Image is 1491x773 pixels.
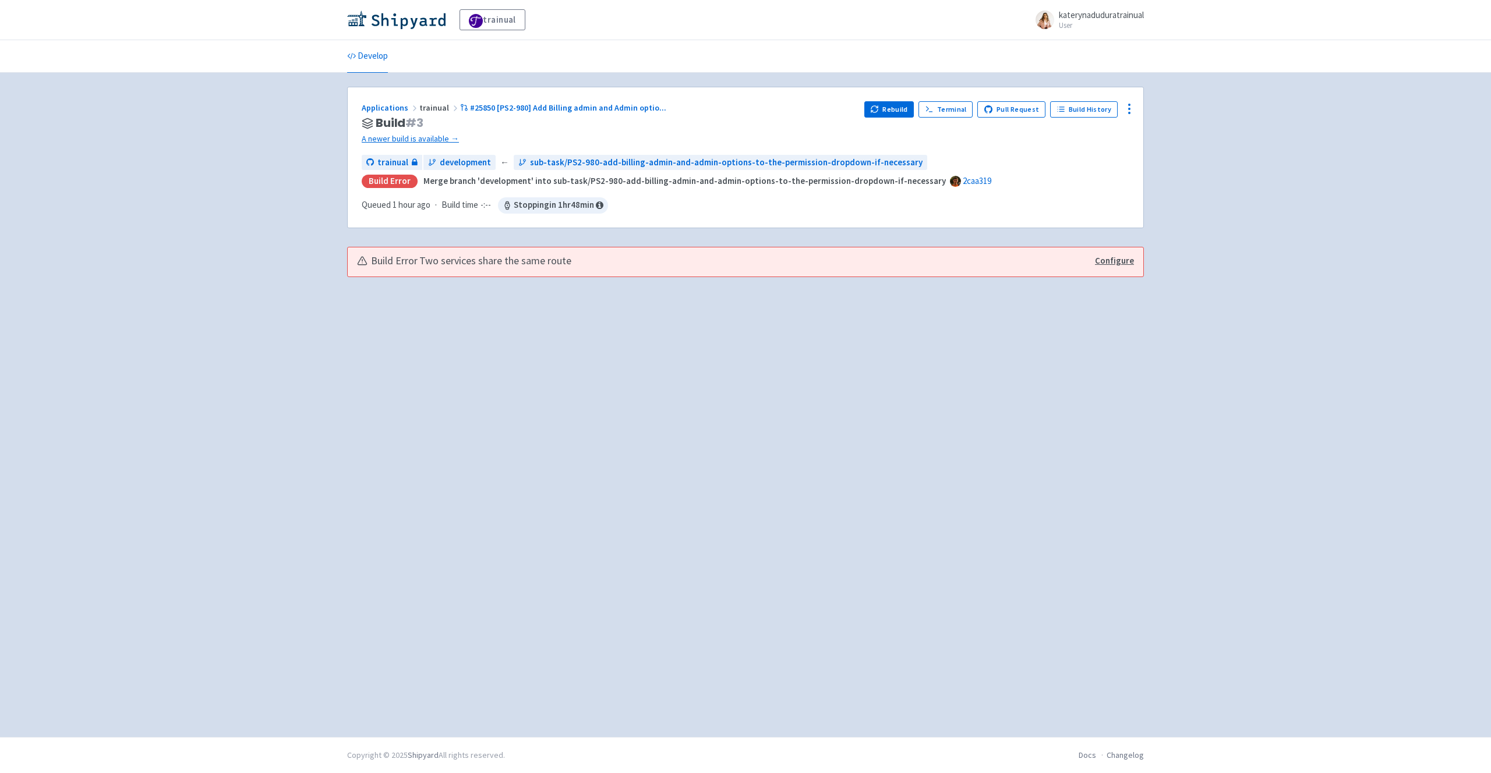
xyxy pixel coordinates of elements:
span: trainual [419,102,460,113]
span: -:-- [480,198,491,212]
a: 2caa319 [963,175,991,186]
a: Build History [1050,101,1118,118]
a: katerynaduduratrainual User [1029,10,1144,29]
span: Queued [362,199,430,210]
a: development [423,155,496,171]
span: #25850 [PS2-980] Add Billing admin and Admin optio ... [470,102,666,113]
span: development [440,156,491,169]
a: Terminal [918,101,973,118]
strong: Merge branch 'development' into sub-task/PS2-980-add-billing-admin-and-admin-options-to-the-permi... [423,175,946,186]
a: trainual [460,9,525,30]
div: Copyright © 2025 All rights reserved. [347,749,505,761]
small: User [1059,22,1144,29]
span: trainual [377,156,408,169]
span: Build [376,116,423,130]
a: Applications [362,102,419,113]
span: sub-task/PS2-980-add-billing-admin-and-admin-options-to-the-permission-dropdown-if-necessary [530,156,923,169]
span: # 3 [405,115,423,131]
a: Configure [1095,254,1134,268]
span: katerynaduduratrainual [1059,9,1144,20]
a: Develop [347,40,388,73]
a: Docs [1079,750,1096,760]
button: Rebuild [864,101,914,118]
a: Shipyard [408,750,439,760]
a: #25850 [PS2-980] Add Billing admin and Admin optio... [460,102,668,113]
div: Build Error [362,175,418,188]
span: Build time [441,198,478,212]
a: Pull Request [977,101,1045,118]
a: sub-task/PS2-980-add-billing-admin-and-admin-options-to-the-permission-dropdown-if-necessary [514,155,927,171]
div: · [362,197,608,214]
span: Stopping in 1 hr 48 min [498,197,608,214]
a: A newer build is available → [362,132,855,146]
span: Two services share the same route [419,254,571,268]
a: trainual [362,155,422,171]
img: Shipyard logo [347,10,446,29]
span: ← [500,156,509,169]
b: Build Error [371,254,418,268]
a: Changelog [1107,750,1144,760]
time: 1 hour ago [393,199,430,210]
